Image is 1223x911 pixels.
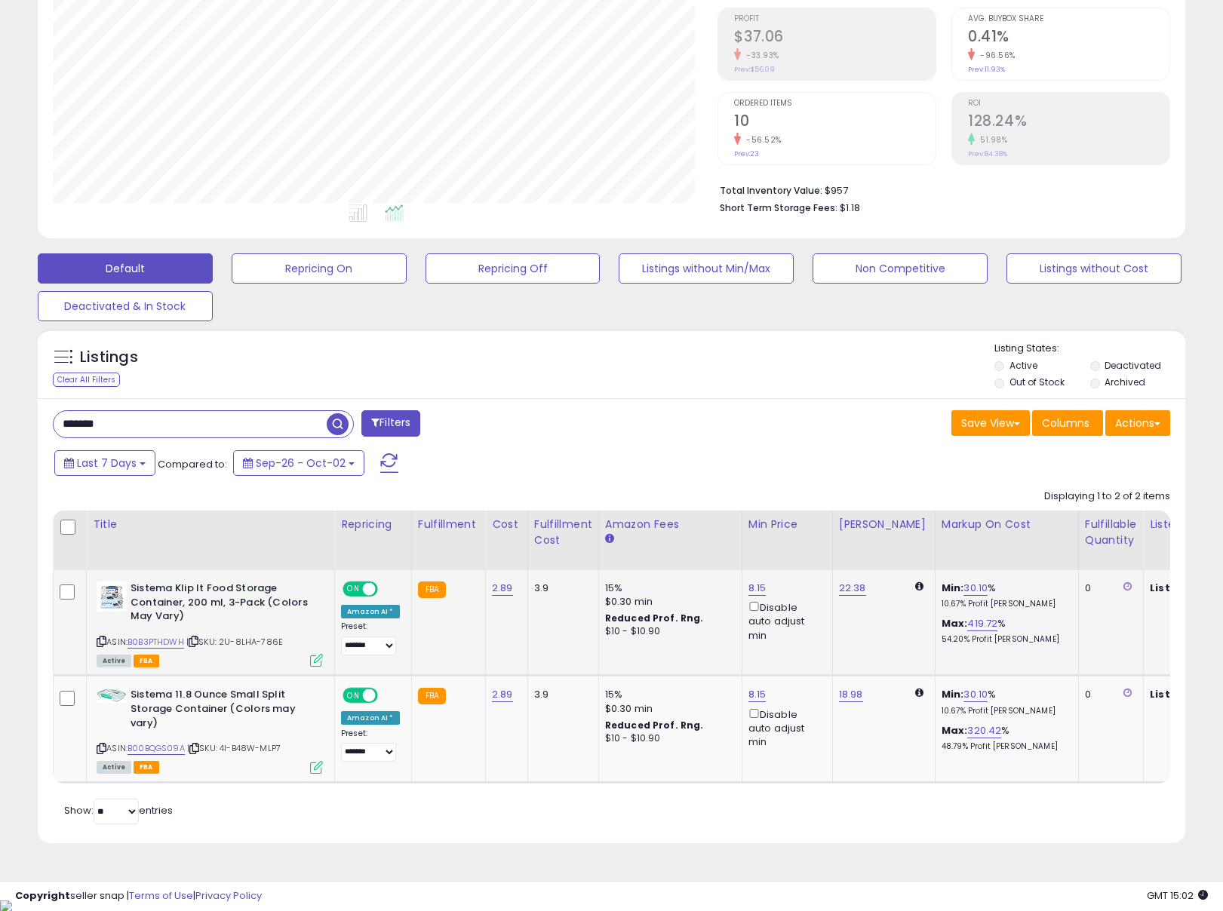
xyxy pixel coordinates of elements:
[839,517,929,532] div: [PERSON_NAME]
[1085,517,1137,548] div: Fulfillable Quantity
[942,724,1067,752] div: %
[605,625,730,638] div: $10 - $10.90
[748,687,767,702] a: 8.15
[1042,416,1089,431] span: Columns
[1009,376,1065,388] label: Out of Stock
[344,689,363,702] span: ON
[994,342,1185,356] p: Listing States:
[734,28,936,48] h2: $37.06
[605,517,736,532] div: Amazon Fees
[361,410,420,437] button: Filters
[187,742,281,754] span: | SKU: 4I-B48W-MLP7
[80,347,138,368] h5: Listings
[534,517,592,548] div: Fulfillment Cost
[1105,359,1161,372] label: Deactivated
[38,253,213,284] button: Default
[605,532,614,546] small: Amazon Fees.
[426,253,601,284] button: Repricing Off
[734,100,936,108] span: Ordered Items
[158,457,227,471] span: Compared to:
[134,761,159,774] span: FBA
[942,741,1067,752] p: 48.79% Profit [PERSON_NAME]
[1085,688,1132,701] div: 0
[967,616,997,631] a: 419.72
[233,450,364,476] button: Sep-26 - Oct-02
[97,581,127,612] img: 41Oai4WpUjL._SL40_.jpg
[1009,359,1037,372] label: Active
[1105,410,1170,436] button: Actions
[605,595,730,609] div: $0.30 min
[418,517,479,532] div: Fulfillment
[605,612,704,624] b: Reduced Prof. Rng.
[839,581,866,596] a: 22.38
[839,687,863,702] a: 18.98
[492,517,521,532] div: Cost
[813,253,988,284] button: Non Competitive
[968,149,1007,158] small: Prev: 84.38%
[748,581,767,596] a: 8.15
[605,732,730,745] div: $10 - $10.90
[1150,581,1218,595] b: Listed Price:
[1006,253,1182,284] button: Listings without Cost
[131,688,314,734] b: Sistema 11.8 Ounce Small Split Storage Container (Colors may vary)
[129,888,193,903] a: Terms of Use
[734,65,775,74] small: Prev: $56.09
[418,688,446,704] small: FBA
[963,687,988,702] a: 30.10
[131,581,314,627] b: Sistema Klip It Food Storage Container, 200 ml, 3-Pack (Colors May Vary)
[975,50,1016,61] small: -96.56%
[77,455,137,471] span: Last 7 Days
[186,636,283,648] span: | SKU: 2U-8LHA-786E
[97,688,127,703] img: 31Y6qKVr5lL._SL40_.jpg
[195,888,262,903] a: Privacy Policy
[942,688,1067,716] div: %
[38,291,213,321] button: Deactivated & In Stock
[963,581,988,596] a: 30.10
[376,583,400,596] span: OFF
[748,517,826,532] div: Min Price
[975,134,1007,146] small: 51.98%
[942,581,1067,609] div: %
[968,28,1169,48] h2: 0.41%
[942,517,1072,532] div: Markup on Cost
[344,583,363,596] span: ON
[64,803,173,817] span: Show: entries
[128,742,185,755] a: B00BQGS09A
[256,455,346,471] span: Sep-26 - Oct-02
[1150,687,1218,701] b: Listed Price:
[942,616,968,630] b: Max:
[942,723,968,738] b: Max:
[97,655,131,667] span: All listings currently available for purchase on Amazon
[720,180,1159,198] li: $957
[534,688,587,701] div: 3.9
[1147,888,1208,903] span: 2025-10-10 15:02 GMT
[741,50,779,61] small: -33.93%
[341,605,400,618] div: Amazon AI *
[605,581,730,595] div: 15%
[741,134,782,146] small: -56.52%
[534,581,587,595] div: 3.9
[734,15,936,23] span: Profit
[734,112,936,133] h2: 10
[15,888,70,903] strong: Copyright
[942,634,1067,645] p: 54.20% Profit [PERSON_NAME]
[53,373,120,387] div: Clear All Filters
[492,581,513,596] a: 2.89
[619,253,794,284] button: Listings without Min/Max
[942,706,1067,716] p: 10.67% Profit [PERSON_NAME]
[376,689,400,702] span: OFF
[605,688,730,701] div: 15%
[968,15,1169,23] span: Avg. Buybox Share
[97,581,323,665] div: ASIN:
[720,201,837,214] b: Short Term Storage Fees:
[605,719,704,732] b: Reduced Prof. Rng.
[748,599,821,643] div: Disable auto adjust min
[341,711,400,725] div: Amazon AI *
[15,889,262,903] div: seller snap | |
[341,621,400,655] div: Preset:
[840,201,860,215] span: $1.18
[341,517,405,532] div: Repricing
[341,728,400,762] div: Preset:
[951,410,1030,436] button: Save View
[1085,581,1132,595] div: 0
